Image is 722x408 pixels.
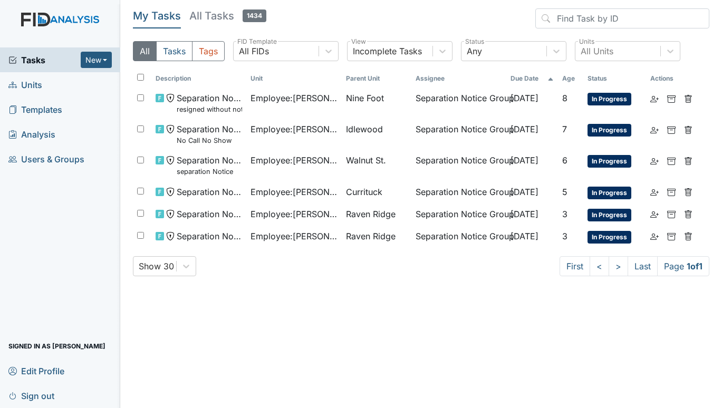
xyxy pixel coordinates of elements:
span: Employee : [PERSON_NAME] [251,92,337,104]
span: Nine Foot [346,92,384,104]
div: Incomplete Tasks [353,45,422,57]
span: Separation Notice [177,208,242,220]
span: Units [8,76,42,93]
span: Employee : [PERSON_NAME][GEOGRAPHIC_DATA] [251,154,337,167]
span: Separation Notice resigned without notice [177,92,242,114]
th: Toggle SortBy [151,70,246,88]
span: 8 [562,93,567,103]
strong: 1 of 1 [687,261,702,271]
span: [DATE] [511,209,538,219]
a: Delete [684,154,692,167]
a: Tasks [8,54,81,66]
span: 5 [562,187,567,197]
div: All Units [581,45,613,57]
span: Page [657,256,709,276]
span: Signed in as [PERSON_NAME] [8,338,105,354]
td: Separation Notice Group [411,181,506,203]
span: Currituck [346,186,382,198]
div: Show 30 [139,260,174,273]
span: 3 [562,209,567,219]
span: Edit Profile [8,363,64,379]
th: Toggle SortBy [583,70,646,88]
a: Delete [684,92,692,104]
small: No Call No Show [177,135,242,145]
small: separation Notice [177,167,242,177]
nav: task-pagination [560,256,709,276]
span: In Progress [588,124,631,137]
a: Archive [667,154,676,167]
button: Tags [192,41,225,61]
button: Tasks [156,41,192,61]
a: Delete [684,208,692,220]
span: Walnut St. [346,154,386,167]
th: Actions [646,70,699,88]
td: Separation Notice Group [411,119,506,150]
span: In Progress [588,209,631,221]
th: Toggle SortBy [246,70,341,88]
span: In Progress [588,231,631,244]
span: 6 [562,155,567,166]
span: In Progress [588,155,631,168]
a: Archive [667,208,676,220]
span: Users & Groups [8,151,84,167]
span: [DATE] [511,155,538,166]
a: Last [628,256,658,276]
a: Delete [684,123,692,135]
h5: My Tasks [133,8,181,23]
a: Delete [684,186,692,198]
span: [DATE] [511,124,538,134]
th: Toggle SortBy [558,70,583,88]
div: Any [467,45,482,57]
th: Assignee [411,70,506,88]
span: In Progress [588,93,631,105]
td: Separation Notice Group [411,88,506,119]
a: First [560,256,590,276]
span: Analysis [8,126,55,142]
span: Employee : [PERSON_NAME] [251,230,337,242]
span: Raven Ridge [346,230,396,242]
th: Toggle SortBy [342,70,411,88]
span: Separation Notice [177,186,242,198]
small: resigned without notice [177,104,242,114]
span: In Progress [588,187,631,199]
div: All FIDs [239,45,269,57]
span: [DATE] [511,93,538,103]
td: Separation Notice Group [411,150,506,181]
span: Separation Notice separation Notice [177,154,242,177]
span: Separation Notice No Call No Show [177,123,242,145]
span: Sign out [8,387,54,404]
span: 3 [562,231,567,241]
a: Archive [667,230,676,242]
td: Separation Notice Group [411,203,506,226]
td: Separation Notice Group [411,226,506,248]
span: Raven Ridge [346,208,396,220]
span: Employee : [PERSON_NAME] [251,208,337,220]
a: Archive [667,123,676,135]
span: Templates [8,101,62,118]
span: 1434 [243,9,266,22]
a: Archive [667,186,676,198]
input: Find Task by ID [535,8,709,28]
span: Employee : [PERSON_NAME] [251,123,337,135]
span: 7 [562,124,567,134]
input: Toggle All Rows Selected [137,74,144,81]
div: Type filter [133,41,225,61]
a: Delete [684,230,692,242]
span: Separation Notice [177,230,242,242]
span: [DATE] [511,231,538,241]
a: Archive [667,92,676,104]
span: [DATE] [511,187,538,197]
a: > [609,256,628,276]
h5: All Tasks [189,8,266,23]
a: < [590,256,609,276]
button: New [81,52,112,68]
span: Employee : [PERSON_NAME] [251,186,337,198]
span: Idlewood [346,123,383,135]
button: All [133,41,157,61]
th: Toggle SortBy [506,70,557,88]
